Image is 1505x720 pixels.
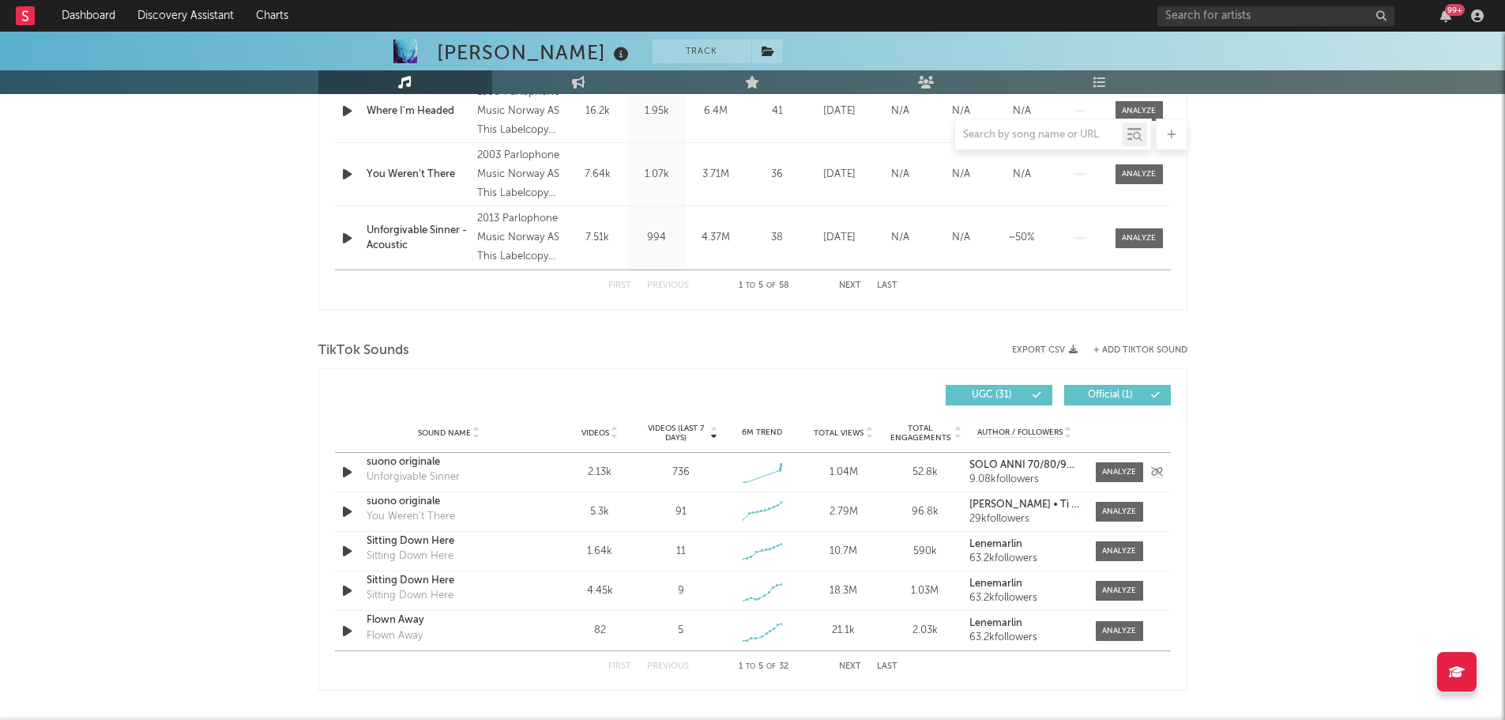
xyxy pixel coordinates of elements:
div: 3.71M [690,167,742,183]
strong: Lenemarlin [969,579,1022,589]
div: N/A [935,104,988,119]
div: 9 [678,583,684,599]
div: 1.95k [631,104,683,119]
button: Next [839,281,861,290]
div: 2.03k [888,623,961,639]
div: You Weren't There [367,509,455,525]
div: N/A [874,104,927,119]
span: of [766,663,776,670]
div: 10.7M [807,544,880,560]
span: to [746,663,755,670]
input: Search for artists [1157,6,1394,26]
div: 5.3k [563,504,637,520]
span: Videos [581,428,609,438]
div: Sitting Down Here [367,588,453,604]
div: suono originale [367,494,532,510]
div: 6M Trend [725,427,799,439]
div: [PERSON_NAME] [437,40,633,66]
input: Search by song name or URL [955,129,1122,141]
span: Author / Followers [977,428,1063,438]
div: 1.04M [807,465,880,481]
button: Previous [647,662,689,671]
div: 2.13k [563,465,637,481]
div: N/A [874,230,927,246]
button: Previous [647,281,689,290]
div: [DATE] [813,230,866,246]
a: Where I'm Headed [367,104,470,119]
a: Flown Away [367,613,532,628]
span: Sound Name [418,428,471,438]
div: 4.37M [690,230,742,246]
strong: SOLO ANNI 70/80/90🤖📼💿💾😎 [969,460,1136,470]
div: N/A [995,167,1048,183]
div: 52.8k [888,465,961,481]
div: 91 [675,504,687,520]
div: [DATE] [813,167,866,183]
div: ~ 50 % [995,230,1048,246]
div: 1.07k [631,167,683,183]
button: Last [877,662,897,671]
div: [DATE] [813,104,866,119]
a: Lenemarlin [969,618,1079,629]
div: 2013 Parlophone Music Norway AS This Labelcopy information is the subject of Copyright Protection... [477,209,563,266]
span: of [766,282,776,289]
div: 1999 Parlophone Music Norway AS This Labelcopy information is the subject of Copyright Protection... [477,83,563,140]
div: 16.2k [572,104,623,119]
span: Videos (last 7 days) [644,424,708,443]
div: 9.08k followers [969,474,1079,485]
div: 2.79M [807,504,880,520]
div: 41 [750,104,805,119]
div: 11 [676,544,686,560]
strong: [PERSON_NAME] • Ti segue [969,499,1100,510]
div: 38 [750,230,805,246]
strong: Lenemarlin [969,539,1022,549]
div: 36 [750,167,805,183]
div: 2003 Parlophone Music Norway AS This Labelcopy information is the subject of Copyright Protection... [477,146,563,203]
div: 6.4M [690,104,742,119]
div: 99 + [1445,4,1465,16]
div: 21.1k [807,623,880,639]
span: Official ( 1 ) [1074,390,1147,400]
div: 63.2k followers [969,553,1079,564]
span: Total Views [814,428,863,438]
div: N/A [874,167,927,183]
a: suono originale [367,454,532,470]
div: N/A [935,167,988,183]
span: to [746,282,755,289]
button: + Add TikTok Sound [1078,346,1187,355]
span: Total Engagements [888,424,952,443]
a: Unforgivable Sinner - Acoustic [367,223,470,254]
div: 994 [631,230,683,246]
div: N/A [935,230,988,246]
div: 7.64k [572,167,623,183]
div: Sitting Down Here [367,573,532,589]
div: 1.64k [563,544,637,560]
strong: Lenemarlin [969,618,1022,628]
div: 63.2k followers [969,632,1079,643]
a: You Weren't There [367,167,470,183]
button: First [608,662,631,671]
button: Official(1) [1064,385,1171,405]
span: UGC ( 31 ) [956,390,1029,400]
button: 99+ [1440,9,1451,22]
div: 18.3M [807,583,880,599]
a: Lenemarlin [969,579,1079,590]
div: 5 [678,623,683,639]
button: Export CSV [1012,345,1078,355]
div: 590k [888,544,961,560]
a: [PERSON_NAME] • Ti segue [969,499,1079,511]
a: Sitting Down Here [367,533,532,549]
button: First [608,281,631,290]
div: Flown Away [367,628,423,644]
div: Sitting Down Here [367,548,453,564]
div: 4.45k [563,583,637,599]
button: + Add TikTok Sound [1093,346,1187,355]
button: UGC(31) [946,385,1052,405]
div: 82 [563,623,637,639]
